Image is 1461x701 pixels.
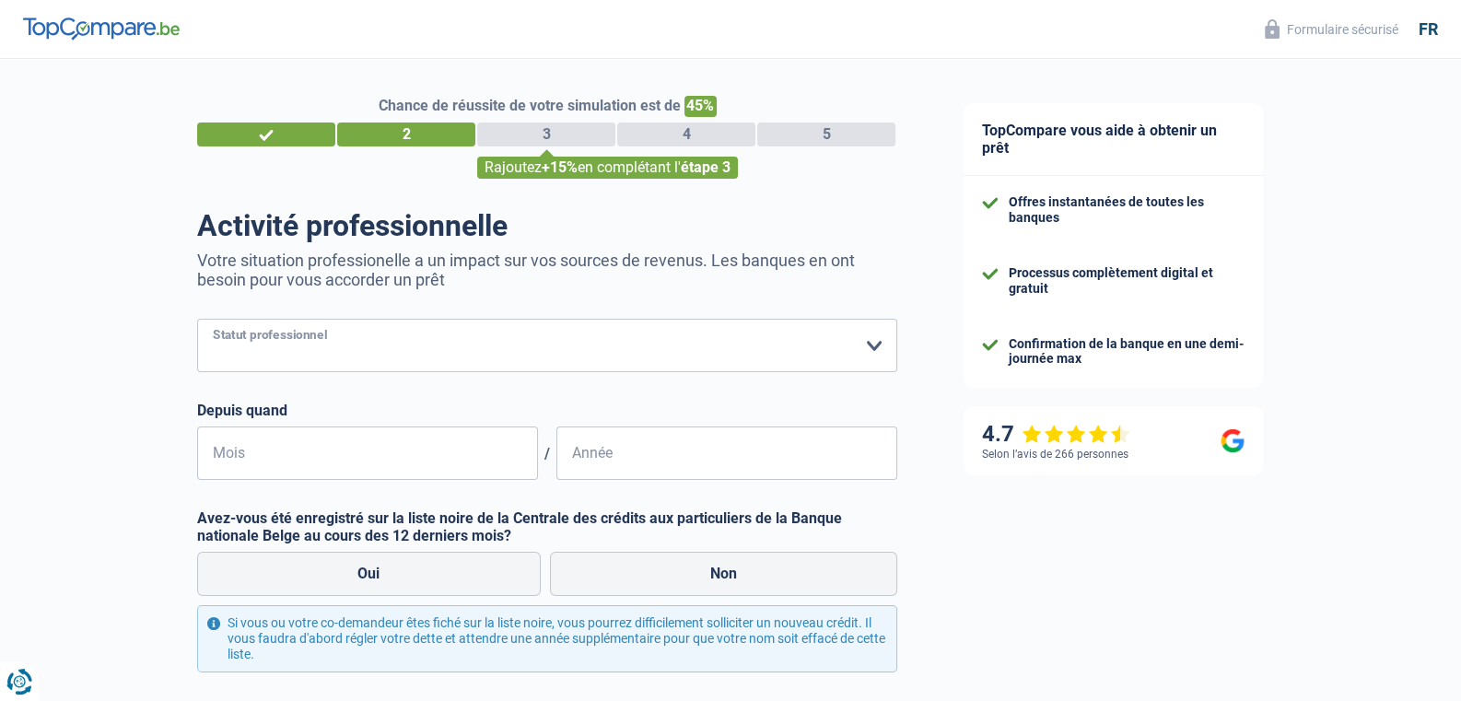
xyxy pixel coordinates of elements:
[1009,194,1245,226] div: Offres instantanées de toutes les banques
[550,552,898,596] label: Non
[684,96,717,117] span: 45%
[197,208,897,243] h1: Activité professionnelle
[538,445,556,462] span: /
[982,448,1128,461] div: Selon l’avis de 266 personnes
[1419,19,1438,40] div: fr
[1254,14,1409,44] button: Formulaire sécurisé
[197,552,541,596] label: Oui
[197,402,897,419] label: Depuis quand
[197,509,897,544] label: Avez-vous été enregistré sur la liste noire de la Centrale des crédits aux particuliers de la Ban...
[379,97,681,114] span: Chance de réussite de votre simulation est de
[681,158,730,176] span: étape 3
[964,103,1263,176] div: TopCompare vous aide à obtenir un prêt
[556,426,897,480] input: AAAA
[23,18,180,40] img: TopCompare Logo
[477,157,738,179] div: Rajoutez en complétant l'
[982,421,1130,448] div: 4.7
[197,251,897,289] p: Votre situation professionelle a un impact sur vos sources de revenus. Les banques en ont besoin ...
[197,605,897,672] div: Si vous ou votre co-demandeur êtes fiché sur la liste noire, vous pourrez difficilement sollicite...
[197,123,335,146] div: 1
[757,123,895,146] div: 5
[477,123,615,146] div: 3
[1009,336,1245,368] div: Confirmation de la banque en une demi-journée max
[337,123,475,146] div: 2
[617,123,755,146] div: 4
[542,158,578,176] span: +15%
[1009,265,1245,297] div: Processus complètement digital et gratuit
[197,426,538,480] input: MM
